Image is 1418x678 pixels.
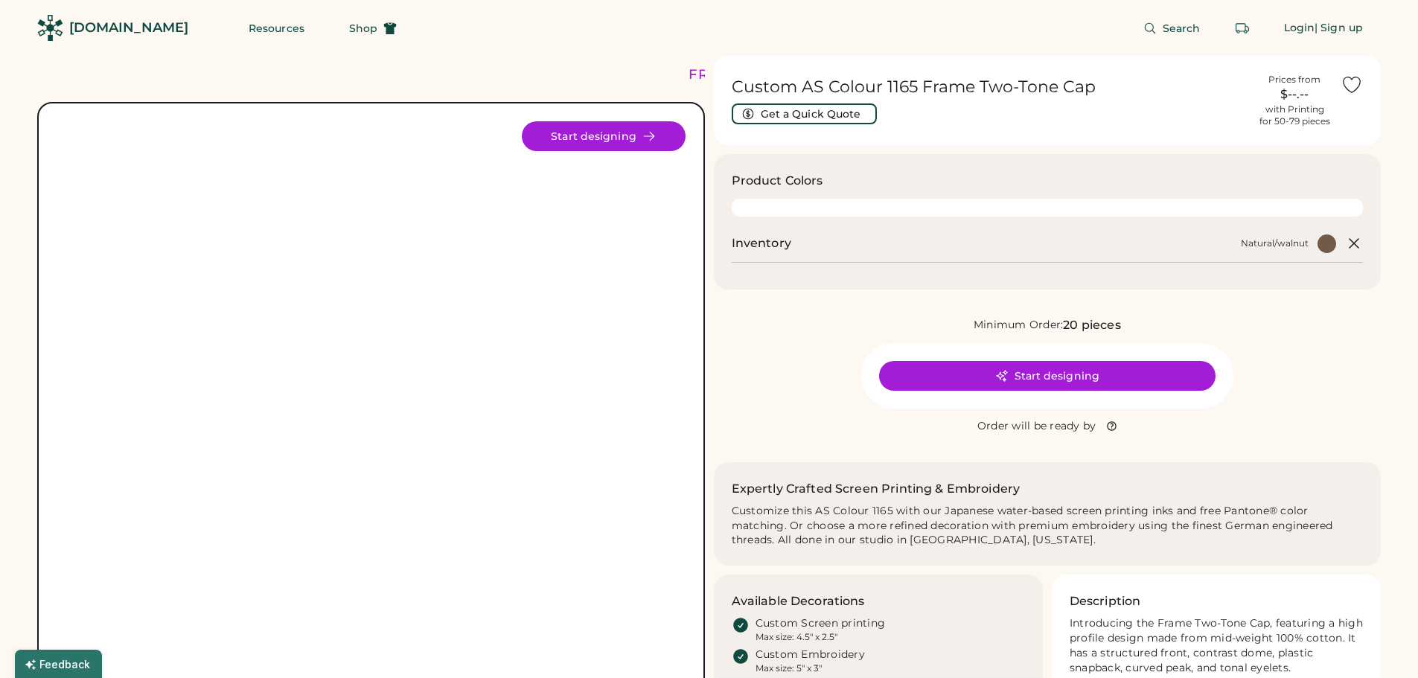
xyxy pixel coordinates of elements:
div: Custom Embroidery [756,647,865,662]
button: Start designing [879,361,1216,391]
div: Max size: 5" x 3" [756,662,822,674]
div: FREE SHIPPING [689,65,817,85]
h1: Custom AS Colour 1165 Frame Two-Tone Cap [732,77,1249,97]
button: Get a Quick Quote [732,103,877,124]
h3: Available Decorations [732,592,865,610]
button: Search [1125,13,1219,43]
div: Custom Screen printing [756,616,886,631]
h2: Inventory [732,234,791,252]
div: Introducing the Frame Two-Tone Cap, featuring a high profile design made from mid-weight 100% cot... [1070,616,1363,676]
img: Rendered Logo - Screens [37,15,63,41]
div: Login [1284,21,1315,36]
button: Resources [231,13,322,43]
h3: Product Colors [732,172,823,190]
h2: Expertly Crafted Screen Printing & Embroidery [732,480,1021,498]
div: Order will be ready by [977,419,1096,434]
div: with Printing for 50-79 pieces [1259,103,1330,127]
div: Prices from [1268,74,1320,86]
div: | Sign up [1315,21,1363,36]
div: Natural/walnut [1241,237,1309,249]
button: Retrieve an order [1227,13,1257,43]
button: Start designing [522,121,686,151]
button: Shop [331,13,415,43]
div: Minimum Order: [974,318,1064,333]
div: Max size: 4.5" x 2.5" [756,631,837,643]
div: 20 pieces [1063,316,1120,334]
div: [DOMAIN_NAME] [69,19,188,37]
span: Shop [349,23,377,33]
span: Search [1163,23,1201,33]
div: Customize this AS Colour 1165 with our Japanese water-based screen printing inks and free Pantone... [732,504,1364,549]
h3: Description [1070,592,1141,610]
div: $--.-- [1257,86,1332,103]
